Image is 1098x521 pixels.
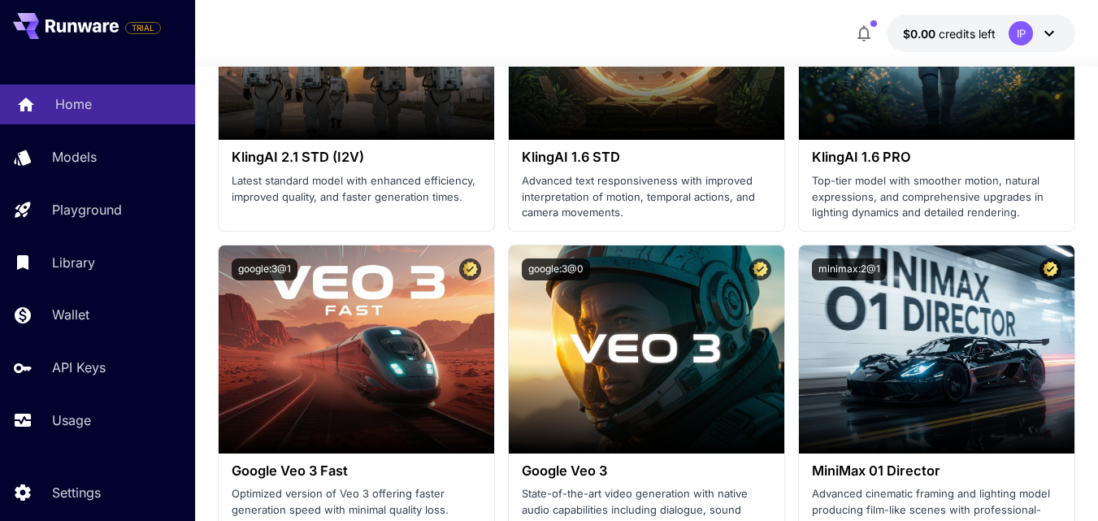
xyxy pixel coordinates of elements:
h3: KlingAI 2.1 STD (I2V) [232,150,481,165]
div: $0.00 [903,25,996,42]
button: Certified Model – Vetted for best performance and includes a commercial license. [1039,258,1061,280]
p: Models [52,147,97,167]
span: credits left [939,27,996,41]
button: minimax:2@1 [812,258,887,280]
span: $0.00 [903,27,939,41]
button: Certified Model – Vetted for best performance and includes a commercial license. [459,258,481,280]
div: IP [1009,21,1033,46]
p: Wallet [52,305,89,324]
h3: KlingAI 1.6 STD [522,150,771,165]
p: Advanced text responsiveness with improved interpretation of motion, temporal actions, and camera... [522,173,771,221]
p: Library [52,253,95,272]
img: alt [219,245,494,454]
p: Playground [52,200,122,219]
img: alt [509,245,784,454]
p: Home [55,94,92,114]
p: Usage [52,410,91,430]
p: Settings [52,483,101,502]
span: Add your payment card to enable full platform functionality. [125,18,161,37]
h3: KlingAI 1.6 PRO [812,150,1061,165]
h3: Google Veo 3 [522,463,771,479]
h3: MiniMax 01 Director [812,463,1061,479]
p: Top-tier model with smoother motion, natural expressions, and comprehensive upgrades in lighting ... [812,173,1061,221]
button: google:3@0 [522,258,590,280]
button: Certified Model – Vetted for best performance and includes a commercial license. [749,258,771,280]
button: $0.00IP [887,15,1075,52]
p: Latest standard model with enhanced efficiency, improved quality, and faster generation times. [232,173,481,205]
p: API Keys [52,358,106,377]
span: TRIAL [126,22,160,34]
img: alt [799,245,1074,454]
h3: Google Veo 3 Fast [232,463,481,479]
